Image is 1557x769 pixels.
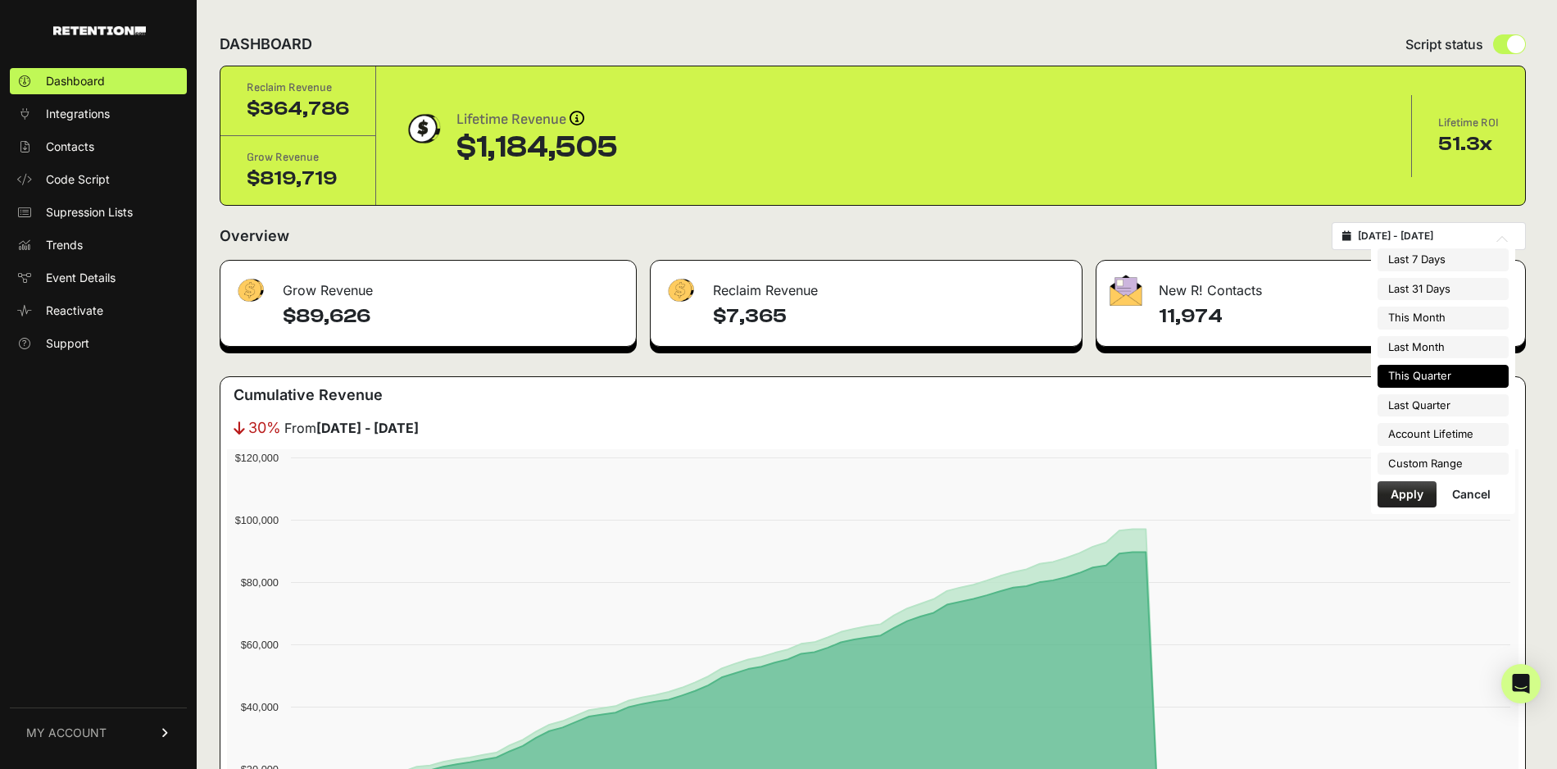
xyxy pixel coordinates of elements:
li: Account Lifetime [1378,423,1509,446]
span: Trends [46,237,83,253]
div: Open Intercom Messenger [1501,664,1541,703]
h4: $7,365 [713,303,1068,330]
h2: Overview [220,225,289,248]
a: Trends [10,232,187,258]
h3: Cumulative Revenue [234,384,383,407]
button: Apply [1378,481,1437,507]
h2: DASHBOARD [220,33,312,56]
text: $80,000 [241,576,279,589]
text: $60,000 [241,639,279,651]
img: fa-dollar-13500eef13a19c4ab2b9ed9ad552e47b0d9fc28b02b83b90ba0e00f96d6372e9.png [234,275,266,307]
li: Custom Range [1378,453,1509,476]
li: This Month [1378,307,1509,330]
text: $40,000 [241,701,279,713]
span: Code Script [46,171,110,188]
a: Code Script [10,166,187,193]
div: Reclaim Revenue [247,80,349,96]
li: This Quarter [1378,365,1509,388]
strong: [DATE] - [DATE] [316,420,419,436]
a: Contacts [10,134,187,160]
div: Lifetime ROI [1438,115,1499,131]
span: Integrations [46,106,110,122]
text: $120,000 [235,452,279,464]
img: dollar-coin-05c43ed7efb7bc0c12610022525b4bbbb207c7efeef5aecc26f025e68dcafac9.png [402,108,443,149]
a: MY ACCOUNT [10,708,187,758]
div: New R! Contacts [1096,261,1525,310]
span: Dashboard [46,73,105,89]
a: Integrations [10,101,187,127]
span: Support [46,335,89,352]
span: MY ACCOUNT [26,725,107,741]
a: Support [10,330,187,357]
div: Reclaim Revenue [651,261,1081,310]
img: Retention.com [53,26,146,35]
h4: $89,626 [283,303,623,330]
div: Grow Revenue [220,261,636,310]
img: fa-dollar-13500eef13a19c4ab2b9ed9ad552e47b0d9fc28b02b83b90ba0e00f96d6372e9.png [664,275,697,307]
span: From [284,418,419,438]
div: $364,786 [247,96,349,122]
span: Supression Lists [46,204,133,221]
text: $100,000 [235,514,279,526]
div: 51.3x [1438,131,1499,157]
div: Lifetime Revenue [456,108,618,131]
li: Last 31 Days [1378,278,1509,301]
div: Grow Revenue [247,149,349,166]
div: $819,719 [247,166,349,192]
span: Contacts [46,139,94,155]
span: Event Details [46,270,116,286]
a: Supression Lists [10,199,187,225]
a: Dashboard [10,68,187,94]
li: Last Quarter [1378,394,1509,417]
img: fa-envelope-19ae18322b30453b285274b1b8af3d052b27d846a4fbe8435d1a52b978f639a2.png [1110,275,1142,306]
li: Last Month [1378,336,1509,359]
button: Cancel [1439,481,1504,507]
span: Script status [1405,34,1483,54]
span: 30% [248,416,281,439]
h4: 11,974 [1159,303,1512,330]
span: Reactivate [46,303,103,319]
a: Event Details [10,265,187,291]
a: Reactivate [10,298,187,324]
div: $1,184,505 [456,131,618,164]
li: Last 7 Days [1378,248,1509,271]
